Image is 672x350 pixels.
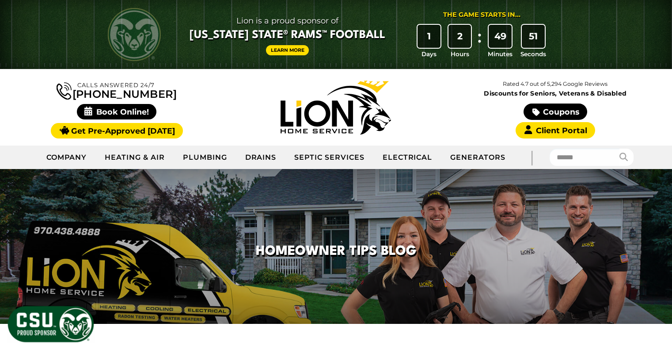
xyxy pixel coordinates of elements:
p: Rated 4.7 out of 5,294 Google Reviews [446,79,665,89]
a: Coupons [524,104,587,120]
span: [US_STATE] State® Rams™ Football [190,28,385,43]
img: Lion Home Service [281,81,391,135]
a: Plumbing [174,146,236,169]
span: Minutes [488,50,513,58]
a: Generators [441,146,514,169]
div: 51 [522,25,545,48]
div: : [475,25,484,59]
a: [PHONE_NUMBER] [57,81,177,100]
a: Company [38,146,96,169]
div: 2 [448,25,471,48]
img: CSU Rams logo [108,8,161,61]
span: Book Online! [77,104,157,119]
div: The Game Starts in... [443,10,520,20]
div: 1 [418,25,440,48]
span: Lion is a proud sponsor of [190,14,385,28]
a: Client Portal [516,122,595,138]
div: 49 [489,25,512,48]
a: Drains [236,146,286,169]
span: Hours [451,50,469,58]
a: Heating & Air [96,146,174,169]
span: Discounts for Seniors, Veterans & Disabled [448,90,663,96]
div: | [514,146,550,169]
span: Seconds [520,50,546,58]
img: CSU Sponsor Badge [7,305,95,343]
a: Electrical [374,146,442,169]
a: Septic Services [285,146,373,169]
a: Learn More [266,45,309,55]
span: Days [421,50,437,58]
a: Get Pre-Approved [DATE] [51,123,183,138]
